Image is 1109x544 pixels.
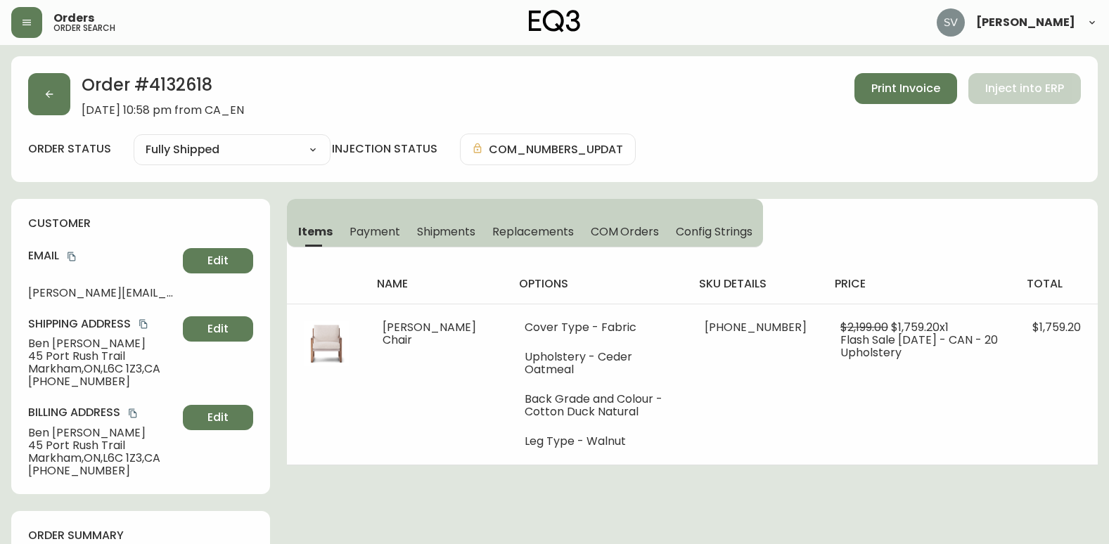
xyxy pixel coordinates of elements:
[835,276,1004,292] h4: price
[183,405,253,430] button: Edit
[28,363,177,375] span: Markham , ON , L6C 1Z3 , CA
[840,319,888,335] span: $2,199.00
[377,276,496,292] h4: name
[183,248,253,273] button: Edit
[332,141,437,157] h4: injection status
[304,321,349,366] img: 31d6bfe3-8558-4854-8213-24f32f9dd625.jpg
[183,316,253,342] button: Edit
[136,317,150,331] button: copy
[28,439,177,452] span: 45 Port Rush Trail
[1027,276,1086,292] h4: total
[53,13,94,24] span: Orders
[207,410,229,425] span: Edit
[28,248,177,264] h4: Email
[28,405,177,420] h4: Billing Address
[591,224,660,239] span: COM Orders
[207,253,229,268] span: Edit
[492,224,573,239] span: Replacements
[82,104,244,117] span: [DATE] 10:58 pm from CA_EN
[525,435,671,448] li: Leg Type - Walnut
[350,224,400,239] span: Payment
[937,8,965,37] img: 0ef69294c49e88f033bcbeb13310b844
[840,332,998,361] span: Flash Sale [DATE] - CAN - 20 Upholstery
[705,319,807,335] span: [PHONE_NUMBER]
[126,406,140,420] button: copy
[28,337,177,350] span: Ben [PERSON_NAME]
[53,24,115,32] h5: order search
[28,216,253,231] h4: customer
[383,319,476,348] span: [PERSON_NAME] Chair
[28,375,177,388] span: [PHONE_NUMBER]
[854,73,957,104] button: Print Invoice
[891,319,949,335] span: $1,759.20 x 1
[976,17,1075,28] span: [PERSON_NAME]
[525,321,671,334] li: Cover Type - Fabric
[298,224,333,239] span: Items
[529,10,581,32] img: logo
[525,351,671,376] li: Upholstery - Ceder Oatmeal
[207,321,229,337] span: Edit
[699,276,812,292] h4: sku details
[676,224,752,239] span: Config Strings
[28,452,177,465] span: Markham , ON , L6C 1Z3 , CA
[417,224,476,239] span: Shipments
[28,350,177,363] span: 45 Port Rush Trail
[1032,319,1081,335] span: $1,759.20
[82,73,244,104] h2: Order # 4132618
[65,250,79,264] button: copy
[525,393,671,418] li: Back Grade and Colour - Cotton Duck Natural
[519,276,677,292] h4: options
[28,316,177,332] h4: Shipping Address
[28,528,253,543] h4: order summary
[28,427,177,439] span: Ben [PERSON_NAME]
[28,465,177,477] span: [PHONE_NUMBER]
[28,141,111,157] label: order status
[871,81,940,96] span: Print Invoice
[28,287,177,299] span: [PERSON_NAME][EMAIL_ADDRESS][PERSON_NAME][DOMAIN_NAME]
